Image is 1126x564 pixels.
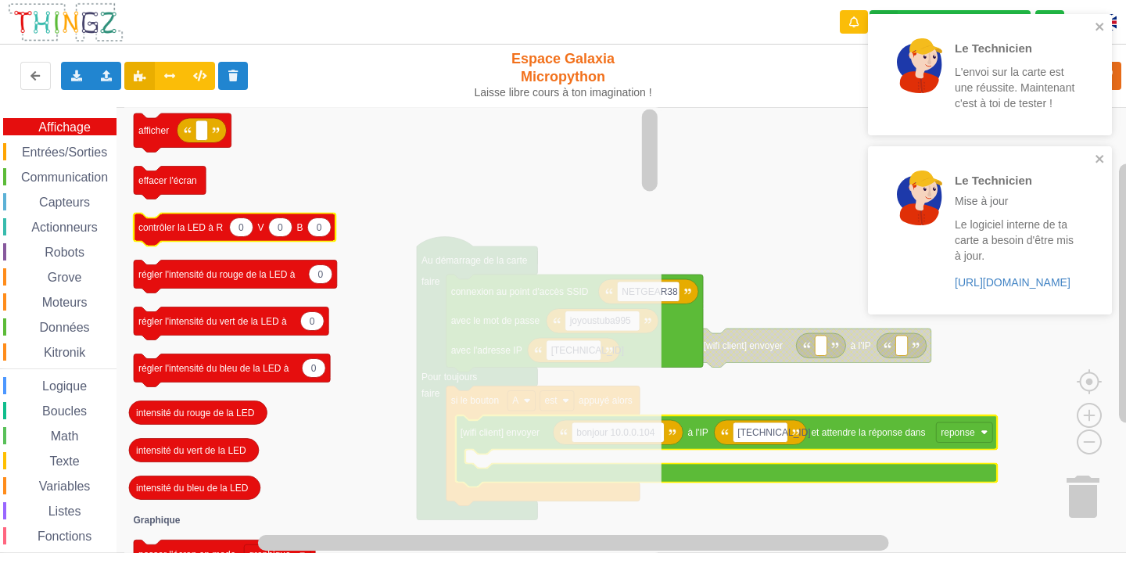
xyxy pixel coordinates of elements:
[941,427,975,438] text: reponse
[138,175,197,186] text: effacer l'écran
[238,222,244,233] text: 0
[310,316,315,327] text: 0
[851,340,871,351] text: à l'IP
[687,427,708,438] text: à l'IP
[47,454,81,468] span: Texte
[870,10,1031,34] div: Ta base fonctionne bien !
[38,321,92,334] span: Données
[37,480,93,493] span: Variables
[136,483,249,494] text: intensité du bleu de la LED
[317,222,322,233] text: 0
[136,408,255,419] text: intensité du rouge de la LED
[138,269,296,280] text: régler l'intensité du rouge de la LED à
[955,193,1077,209] p: Mise à jour
[45,271,84,284] span: Grove
[955,276,1070,289] a: [URL][DOMAIN_NAME]
[468,86,659,99] div: Laisse libre cours à ton imagination !
[36,120,92,134] span: Affichage
[20,145,109,159] span: Entrées/Sorties
[138,222,223,233] text: contrôler la LED à R
[1095,153,1106,167] button: close
[311,363,317,374] text: 0
[35,530,94,543] span: Fonctions
[468,50,659,99] div: Espace Galaxia Micropython
[48,429,81,443] span: Math
[7,2,124,43] img: thingz_logo.png
[134,515,181,526] text: Graphique
[955,64,1077,111] p: L'envoi sur la carte est une réussite. Maintenant c'est à toi de tester !
[955,40,1077,56] p: Le Technicien
[955,172,1077,189] p: Le Technicien
[138,125,169,136] text: afficher
[704,340,783,351] text: [wifi client] envoyer
[136,445,246,456] text: intensité du vert de la LED
[19,171,110,184] span: Communication
[278,222,283,233] text: 0
[46,505,84,518] span: Listes
[1095,20,1106,35] button: close
[40,379,89,393] span: Logique
[955,217,1077,264] p: Le logiciel interne de ta carte a besoin d'être mis à jour.
[29,221,100,234] span: Actionneurs
[138,363,289,374] text: régler l'intensité du bleu de la LED à
[297,222,303,233] text: B
[138,316,287,327] text: régler l'intensité du vert de la LED à
[41,346,88,359] span: Kitronik
[40,296,90,309] span: Moteurs
[737,427,810,438] text: [TECHNICAL_ID]
[40,404,89,418] span: Boucles
[258,222,264,233] text: V
[42,246,87,259] span: Robots
[317,269,323,280] text: 0
[37,196,92,209] span: Capteurs
[811,427,925,438] text: et attendre la réponse dans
